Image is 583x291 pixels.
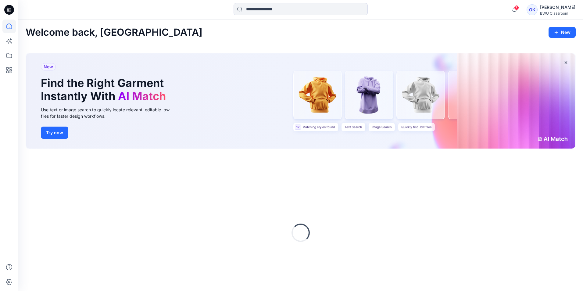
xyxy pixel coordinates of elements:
[527,4,538,15] div: OK
[44,63,53,70] span: New
[41,77,169,103] h1: Find the Right Garment Instantly With
[41,127,68,139] button: Try now
[514,5,519,10] span: 7
[26,27,202,38] h2: Welcome back, [GEOGRAPHIC_DATA]
[540,11,575,16] div: BWU Classroom
[41,106,178,119] div: Use text or image search to quickly locate relevant, editable .bw files for faster design workflows.
[540,4,575,11] div: [PERSON_NAME]
[118,89,166,103] span: AI Match
[549,27,576,38] button: New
